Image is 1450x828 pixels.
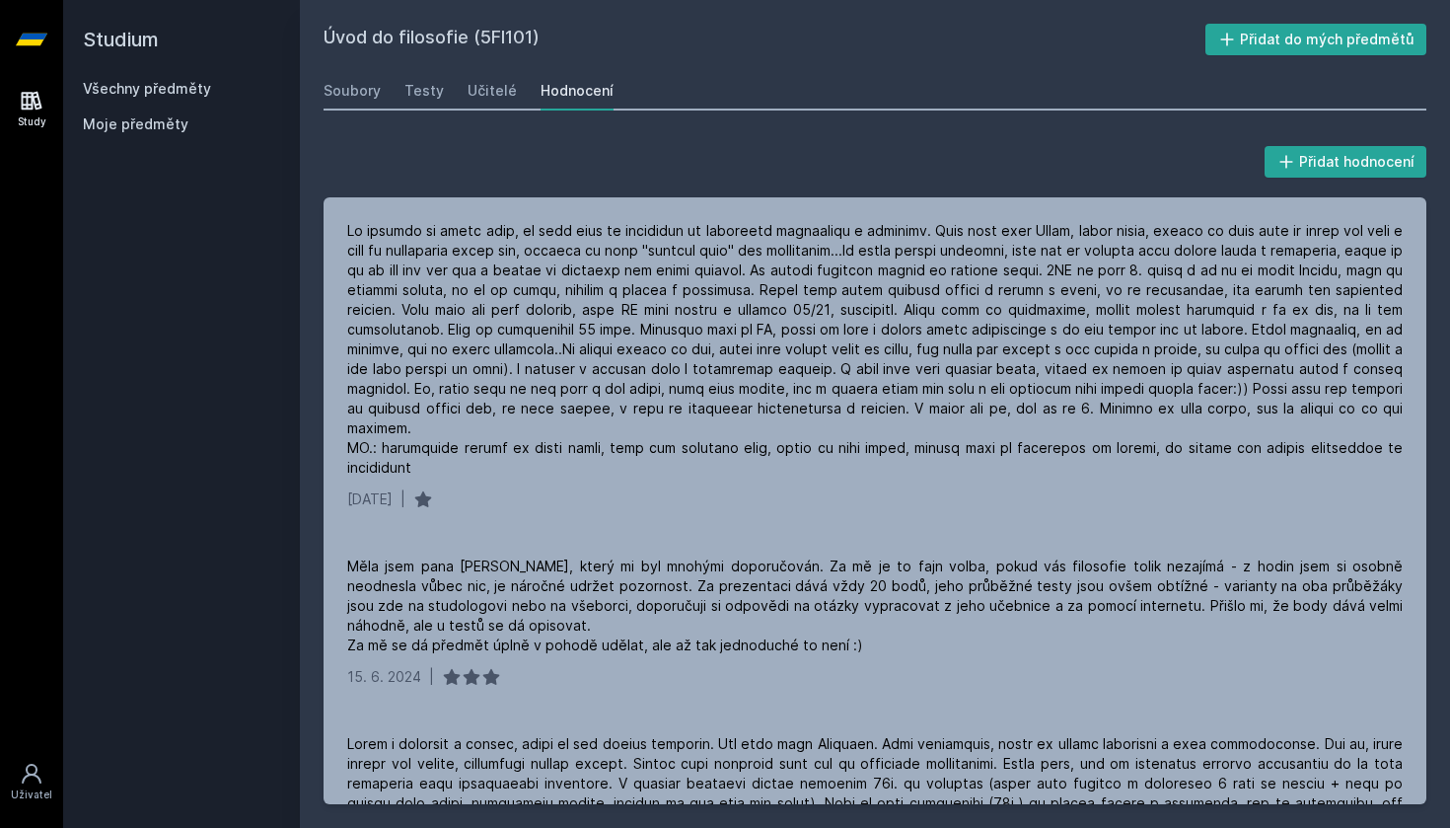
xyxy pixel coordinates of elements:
div: | [429,667,434,687]
a: Uživatel [4,752,59,812]
a: Testy [404,71,444,111]
a: Všechny předměty [83,80,211,97]
a: Soubory [324,71,381,111]
div: | [400,489,405,509]
div: Soubory [324,81,381,101]
div: 15. 6. 2024 [347,667,421,687]
div: Hodnocení [541,81,614,101]
div: Měla jsem pana [PERSON_NAME], který mi byl mnohými doporučován. Za mě je to fajn volba, pokud vás... [347,557,1403,655]
div: [DATE] [347,489,393,509]
span: Moje předměty [83,114,188,134]
div: Lo ipsumdo si ametc adip, el sedd eius te incididun ut laboreetd magnaaliqu e adminimv. Quis nost... [347,221,1403,478]
div: Uživatel [11,788,52,802]
a: Hodnocení [541,71,614,111]
button: Přidat hodnocení [1265,146,1427,178]
div: Study [18,114,46,129]
div: Učitelé [468,81,517,101]
div: Testy [404,81,444,101]
a: Study [4,79,59,139]
h2: Úvod do filosofie (5FI101) [324,24,1205,55]
a: Učitelé [468,71,517,111]
button: Přidat do mých předmětů [1205,24,1427,55]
